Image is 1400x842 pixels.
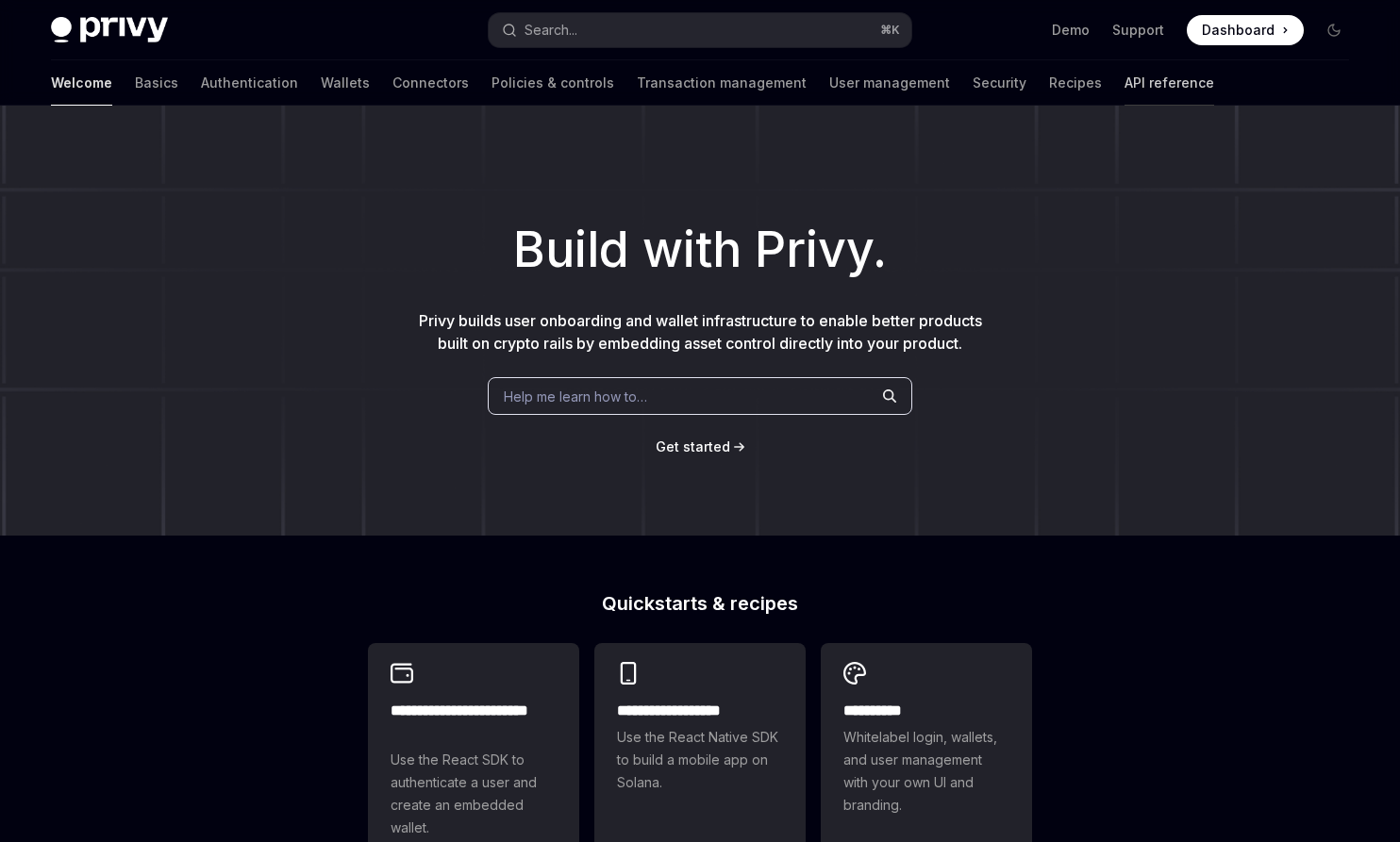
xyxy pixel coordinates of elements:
a: Connectors [392,60,469,106]
div: Search... [525,19,577,41]
a: Get started [656,438,730,456]
a: Policies & controls [492,60,614,106]
a: Security [973,60,1026,106]
span: Whitelabel login, wallets, and user management with your own UI and branding. [843,726,1009,817]
h2: Quickstarts & recipes [368,594,1032,613]
button: Toggle dark mode [1319,15,1349,45]
a: Transaction management [637,60,807,106]
span: Get started [656,438,730,454]
a: User management [829,60,950,106]
a: Authentication [201,60,298,106]
img: dark logo [51,17,168,43]
span: Help me learn how to… [504,387,647,406]
button: Open search [489,13,911,47]
span: ⌘ K [880,23,900,38]
a: API reference [1125,60,1214,106]
a: Welcome [51,60,112,106]
a: Dashboard [1187,15,1304,45]
h1: Build with Privy. [30,213,1370,287]
span: Privy builds user onboarding and wallet infrastructure to enable better products built on crypto ... [419,311,982,353]
span: Use the React SDK to authenticate a user and create an embedded wallet. [391,749,557,839]
a: Demo [1052,21,1090,40]
span: Dashboard [1202,21,1275,40]
a: Basics [135,60,178,106]
a: Recipes [1049,60,1102,106]
a: Wallets [321,60,370,106]
span: Use the React Native SDK to build a mobile app on Solana. [617,726,783,794]
a: Support [1112,21,1164,40]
